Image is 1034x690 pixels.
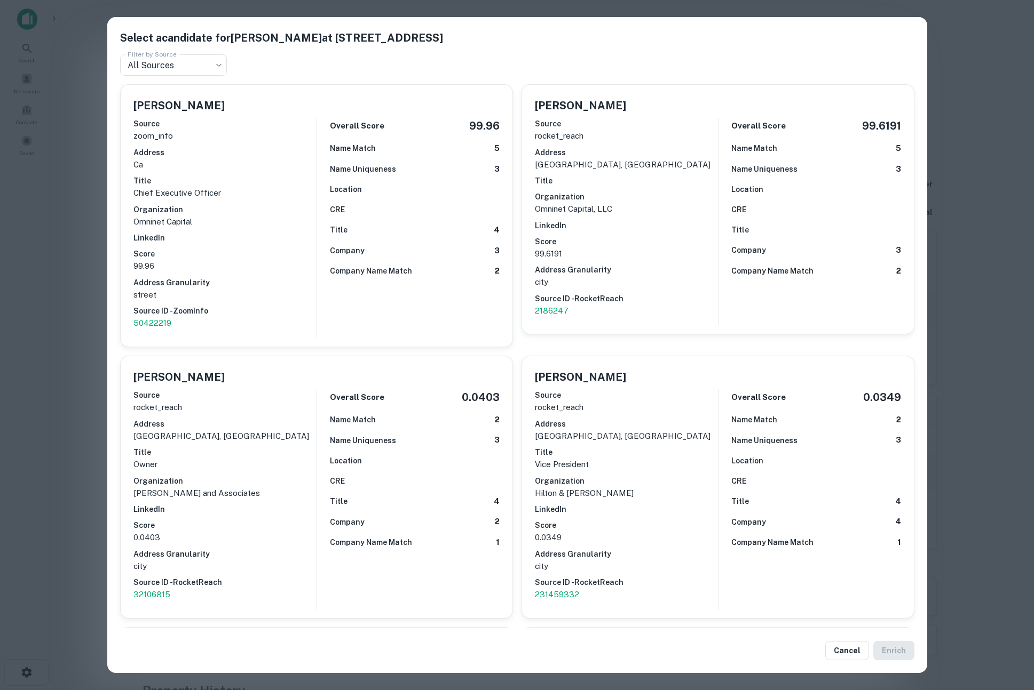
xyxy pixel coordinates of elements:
[330,536,412,548] h6: Company Name Match
[133,560,317,573] p: city
[133,277,317,288] h6: Address Granularity
[133,260,317,272] p: 99.96
[133,418,317,430] h6: Address
[133,232,317,244] h6: LinkedIn
[535,304,718,317] p: 2186247
[896,244,901,256] h6: 3
[330,455,362,467] h6: Location
[535,401,718,414] p: rocket_reach
[535,191,718,203] h6: Organization
[330,245,365,256] h6: Company
[496,536,500,549] h6: 1
[133,430,317,443] p: [GEOGRAPHIC_DATA], [GEOGRAPHIC_DATA]
[494,142,500,155] h6: 5
[896,434,901,446] h6: 3
[535,98,626,114] h5: [PERSON_NAME]
[535,519,718,531] h6: Score
[897,536,901,549] h6: 1
[330,224,348,236] h6: Title
[731,495,749,507] h6: Title
[535,236,718,247] h6: Score
[731,516,766,528] h6: Company
[535,531,718,544] p: 0.0349
[494,224,500,236] h6: 4
[330,391,384,404] h6: Overall Score
[133,204,317,215] h6: Organization
[133,369,225,385] h5: [PERSON_NAME]
[495,414,500,426] h6: 2
[133,305,317,317] h6: Source ID - ZoomInfo
[731,475,746,487] h6: CRE
[133,118,317,130] h6: Source
[133,475,317,487] h6: Organization
[133,248,317,260] h6: Score
[535,293,718,304] h6: Source ID - RocketReach
[535,264,718,276] h6: Address Granularity
[494,495,500,508] h6: 4
[535,487,718,500] p: Hilton & [PERSON_NAME]
[330,120,384,132] h6: Overall Score
[133,215,317,228] p: Omninet Capital
[330,475,345,487] h6: CRE
[535,560,718,573] p: city
[133,175,317,187] h6: Title
[330,204,345,215] h6: CRE
[330,414,376,426] h6: Name Match
[133,288,317,301] p: street
[128,50,177,59] label: Filter by Source
[731,142,777,154] h6: Name Match
[535,158,718,171] p: [GEOGRAPHIC_DATA], [GEOGRAPHIC_DATA]
[535,276,718,288] p: city
[731,391,786,404] h6: Overall Score
[535,548,718,560] h6: Address Granularity
[330,495,348,507] h6: Title
[535,247,718,260] p: 99.6191
[731,244,766,256] h6: Company
[462,389,500,405] h5: 0.0403
[535,220,718,231] h6: LinkedIn
[535,118,718,130] h6: Source
[535,389,718,401] h6: Source
[330,435,396,446] h6: Name Uniqueness
[535,588,718,601] p: 231459332
[535,203,718,215] p: Omninet Capital, LLC
[535,369,626,385] h5: [PERSON_NAME]
[731,163,798,175] h6: Name Uniqueness
[535,147,718,158] h6: Address
[535,446,718,458] h6: Title
[494,163,500,175] h6: 3
[133,531,317,544] p: 0.0403
[133,548,317,560] h6: Address Granularity
[981,605,1034,656] div: Chat Widget
[535,418,718,430] h6: Address
[896,414,901,426] h6: 2
[731,183,763,195] h6: Location
[896,142,901,155] h6: 5
[535,175,718,187] h6: Title
[862,118,901,134] h5: 99.6191
[535,130,718,142] p: rocket_reach
[133,187,317,199] p: Chief Executive Officer
[120,54,227,76] div: All Sources
[133,130,317,142] p: zoom_info
[535,503,718,515] h6: LinkedIn
[895,495,901,508] h6: 4
[825,641,869,660] button: Cancel
[731,455,763,467] h6: Location
[731,265,814,277] h6: Company Name Match
[133,147,317,158] h6: Address
[535,458,718,471] p: Vice President
[133,389,317,401] h6: Source
[535,430,718,443] p: [GEOGRAPHIC_DATA], [GEOGRAPHIC_DATA]
[330,142,376,154] h6: Name Match
[133,317,317,330] a: 50422219
[731,536,814,548] h6: Company Name Match
[494,245,500,257] h6: 3
[133,487,317,500] p: [PERSON_NAME] and Associates
[863,389,901,405] h5: 0.0349
[133,98,225,114] h5: [PERSON_NAME]
[895,516,901,528] h6: 4
[330,163,396,175] h6: Name Uniqueness
[133,588,317,601] a: 32106815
